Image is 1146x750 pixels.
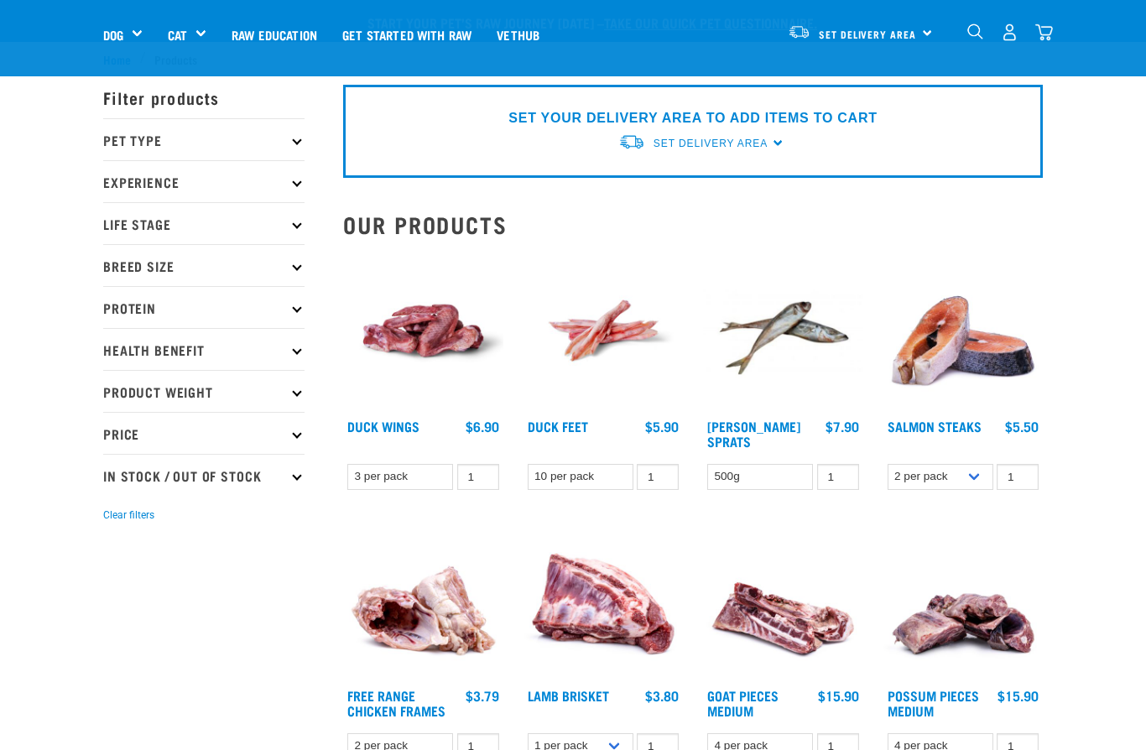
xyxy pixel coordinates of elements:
div: $5.90 [645,419,679,434]
p: SET YOUR DELIVERY AREA TO ADD ITEMS TO CART [508,108,877,128]
a: Vethub [484,1,552,68]
a: Cat [168,25,187,44]
a: [PERSON_NAME] Sprats [707,422,800,445]
img: Raw Essentials Duck Wings Raw Meaty Bones For Pets [343,251,503,411]
img: 1236 Chicken Frame Turks 01 [343,520,503,680]
a: Raw Education [219,1,330,68]
div: $15.90 [818,688,859,703]
div: $3.79 [466,688,499,703]
a: Possum Pieces Medium [888,691,979,714]
button: Clear filters [103,508,154,523]
p: In Stock / Out Of Stock [103,454,305,496]
a: Duck Wings [347,422,419,430]
p: Health Benefit [103,328,305,370]
img: 1203 Possum Pieces Medium 01 [883,520,1044,680]
img: Jack Mackarel Sparts Raw Fish For Dogs [703,251,863,411]
p: Price [103,412,305,454]
a: Goat Pieces Medium [707,691,779,714]
p: Life Stage [103,202,305,244]
img: 1148 Salmon Steaks 01 [883,251,1044,411]
div: $5.50 [1005,419,1039,434]
img: van-moving.png [618,133,645,151]
a: Get started with Raw [330,1,484,68]
div: $15.90 [998,688,1039,703]
a: Free Range Chicken Frames [347,691,445,714]
a: Salmon Steaks [888,422,982,430]
h2: Our Products [343,211,1043,237]
img: home-icon@2x.png [1035,23,1053,41]
div: $3.80 [645,688,679,703]
p: Product Weight [103,370,305,412]
input: 1 [817,464,859,490]
input: 1 [997,464,1039,490]
span: Set Delivery Area [654,138,768,149]
img: home-icon-1@2x.png [967,23,983,39]
input: 1 [457,464,499,490]
img: van-moving.png [788,24,810,39]
span: Set Delivery Area [819,31,916,37]
a: Duck Feet [528,422,588,430]
img: user.png [1001,23,1018,41]
p: Pet Type [103,118,305,160]
div: $6.90 [466,419,499,434]
p: Filter products [103,76,305,118]
img: Raw Essentials Duck Feet Raw Meaty Bones For Dogs [524,251,684,411]
a: Lamb Brisket [528,691,609,699]
p: Experience [103,160,305,202]
img: 1197 Goat Pieces Medium 01 [703,520,863,680]
input: 1 [637,464,679,490]
div: $7.90 [826,419,859,434]
p: Protein [103,286,305,328]
a: Dog [103,25,123,44]
img: 1240 Lamb Brisket Pieces 01 [524,520,684,680]
p: Breed Size [103,244,305,286]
